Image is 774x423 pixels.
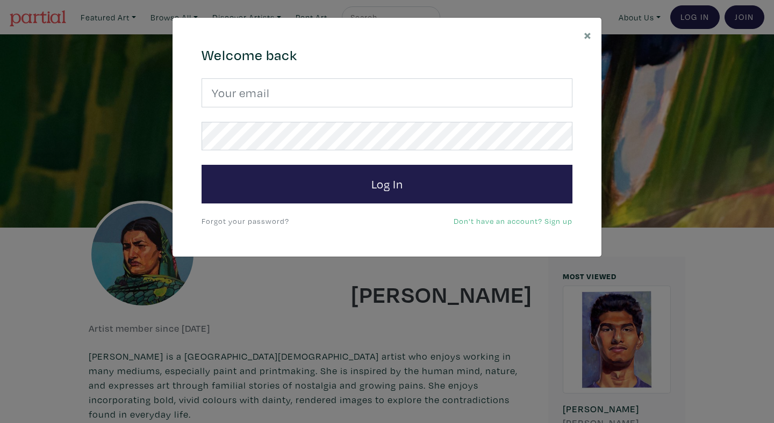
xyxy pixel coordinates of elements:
[454,216,572,226] a: Don't have an account? Sign up
[584,25,592,44] span: ×
[202,78,572,107] input: Your email
[574,18,601,52] button: Close
[202,47,572,64] h4: Welcome back
[202,216,289,226] a: Forgot your password?
[202,165,572,203] button: Log In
